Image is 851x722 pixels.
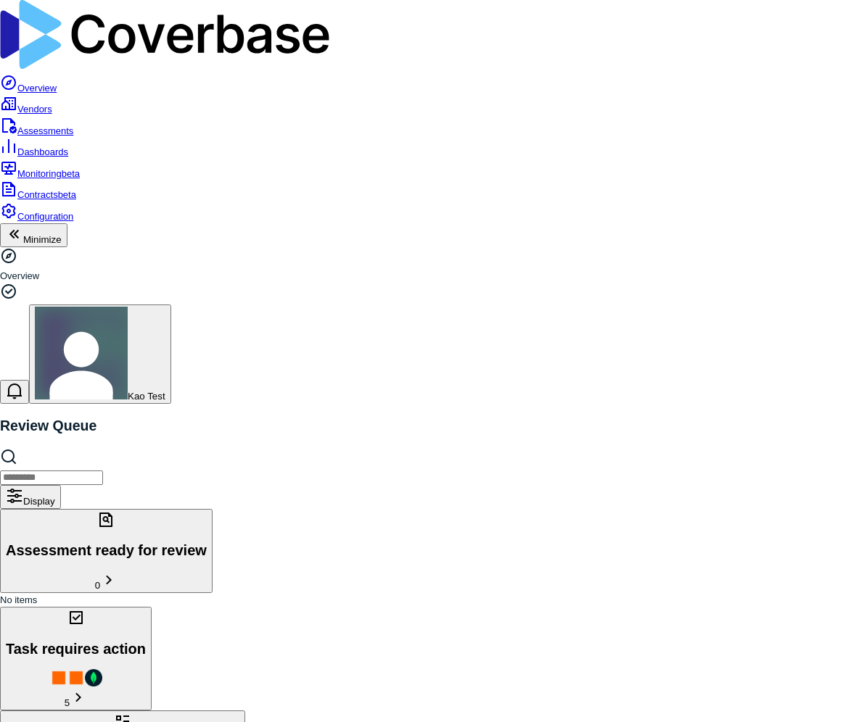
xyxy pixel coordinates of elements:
[23,234,62,245] span: Minimize
[17,146,68,157] span: Dashboards
[17,211,73,222] span: Configuration
[95,580,100,591] span: 0
[50,669,67,686] img: fiserv.com/en.html
[6,542,207,559] h2: Assessment ready for review
[85,669,102,686] img: mongodb.com
[67,669,85,686] img: fiserv.com/en.html
[128,391,165,402] span: Kao Test
[35,307,128,399] img: Kao Test avatar
[17,189,76,200] span: Contracts
[58,189,76,200] span: beta
[17,104,52,115] span: Vendors
[6,641,146,657] h2: Task requires action
[17,168,80,179] span: Monitoring
[62,168,80,179] span: beta
[17,125,73,136] span: Assessments
[65,697,70,708] span: 5
[29,304,171,404] button: Kao Test avatarKao Test
[17,83,57,94] span: Overview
